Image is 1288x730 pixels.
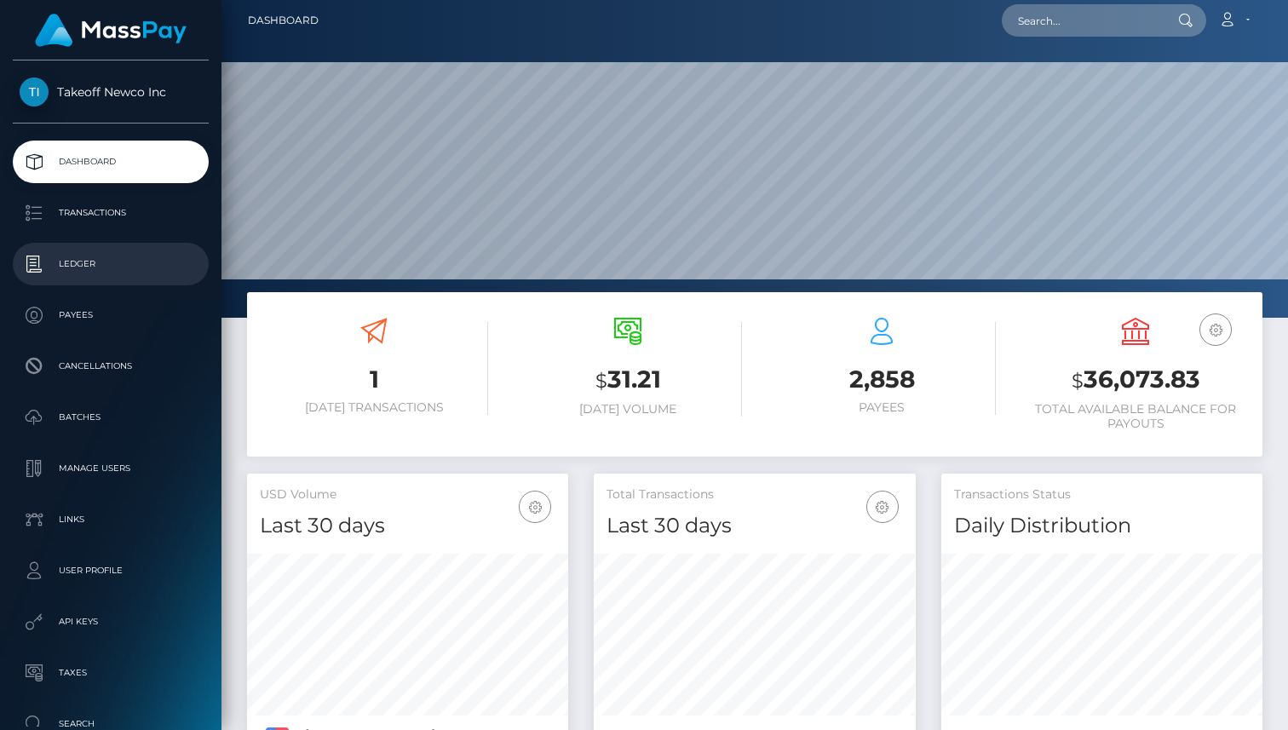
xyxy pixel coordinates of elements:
[20,609,202,635] p: API Keys
[607,511,902,541] h4: Last 30 days
[260,400,488,415] h6: [DATE] Transactions
[260,363,488,396] h3: 1
[20,558,202,583] p: User Profile
[20,507,202,532] p: Links
[13,192,209,234] a: Transactions
[260,511,555,541] h4: Last 30 days
[13,84,209,100] span: Takeoff Newco Inc
[20,660,202,686] p: Taxes
[20,302,202,328] p: Payees
[20,251,202,277] p: Ledger
[13,549,209,592] a: User Profile
[13,447,209,490] a: Manage Users
[13,141,209,183] a: Dashboard
[954,511,1250,541] h4: Daily Distribution
[20,200,202,226] p: Transactions
[768,363,996,396] h3: 2,858
[13,396,209,439] a: Batches
[13,652,209,694] a: Taxes
[248,3,319,38] a: Dashboard
[20,354,202,379] p: Cancellations
[595,369,607,393] small: $
[35,14,187,47] img: MassPay Logo
[514,402,742,417] h6: [DATE] Volume
[260,486,555,503] h5: USD Volume
[768,400,996,415] h6: Payees
[1072,369,1084,393] small: $
[20,456,202,481] p: Manage Users
[13,243,209,285] a: Ledger
[954,486,1250,503] h5: Transactions Status
[13,345,209,388] a: Cancellations
[13,294,209,336] a: Payees
[1021,363,1250,398] h3: 36,073.83
[1021,402,1250,431] h6: Total Available Balance for Payouts
[607,486,902,503] h5: Total Transactions
[20,405,202,430] p: Batches
[1002,4,1162,37] input: Search...
[514,363,742,398] h3: 31.21
[20,149,202,175] p: Dashboard
[13,498,209,541] a: Links
[20,78,49,106] img: Takeoff Newco Inc
[13,601,209,643] a: API Keys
